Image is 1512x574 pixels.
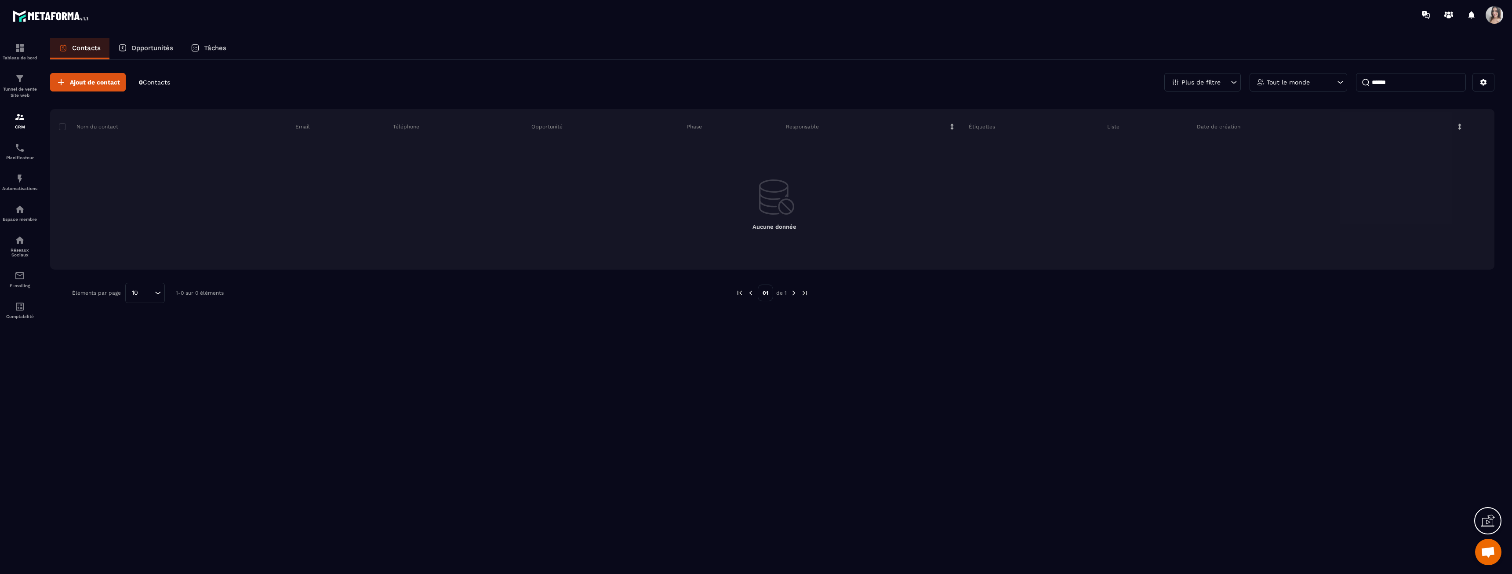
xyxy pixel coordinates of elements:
[125,283,165,303] div: Search for option
[687,123,702,130] p: Phase
[752,223,796,230] span: Aucune donnée
[15,143,25,153] img: scheduler
[15,43,25,53] img: formation
[129,288,141,298] span: 10
[2,155,37,160] p: Planificateur
[2,167,37,197] a: automationsautomationsAutomatisations
[72,44,101,52] p: Contacts
[15,271,25,281] img: email
[2,248,37,257] p: Réseaux Sociaux
[15,73,25,84] img: formation
[143,79,170,86] span: Contacts
[2,264,37,295] a: emailemailE-mailing
[59,123,118,130] p: Nom du contact
[72,290,121,296] p: Éléments par page
[2,197,37,228] a: automationsautomationsEspace membre
[2,186,37,191] p: Automatisations
[2,124,37,129] p: CRM
[15,112,25,122] img: formation
[1197,123,1240,130] p: Date de création
[182,38,235,59] a: Tâches
[2,314,37,319] p: Comptabilité
[204,44,226,52] p: Tâches
[1107,123,1119,130] p: Liste
[2,55,37,60] p: Tableau de bord
[50,73,126,91] button: Ajout de contact
[176,290,224,296] p: 1-0 sur 0 éléments
[801,289,809,297] img: next
[2,295,37,325] a: accountantaccountantComptabilité
[15,173,25,184] img: automations
[2,67,37,105] a: formationformationTunnel de vente Site web
[109,38,182,59] a: Opportunités
[531,123,563,130] p: Opportunité
[758,285,773,301] p: 01
[969,123,995,130] p: Étiquettes
[393,123,419,130] p: Téléphone
[50,38,109,59] a: Contacts
[2,136,37,167] a: schedulerschedulerPlanificateur
[295,123,310,130] p: Email
[786,123,819,130] p: Responsable
[747,289,755,297] img: prev
[1475,539,1501,565] div: Ouvrir le chat
[2,86,37,99] p: Tunnel de vente Site web
[131,44,173,52] p: Opportunités
[12,8,91,24] img: logo
[70,78,120,87] span: Ajout de contact
[776,289,787,296] p: de 1
[1181,79,1221,85] p: Plus de filtre
[1267,79,1310,85] p: Tout le monde
[2,228,37,264] a: social-networksocial-networkRéseaux Sociaux
[15,235,25,245] img: social-network
[139,78,170,87] p: 0
[2,105,37,136] a: formationformationCRM
[141,288,153,298] input: Search for option
[2,36,37,67] a: formationformationTableau de bord
[2,283,37,288] p: E-mailing
[15,204,25,215] img: automations
[2,217,37,222] p: Espace membre
[15,301,25,312] img: accountant
[790,289,798,297] img: next
[736,289,744,297] img: prev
